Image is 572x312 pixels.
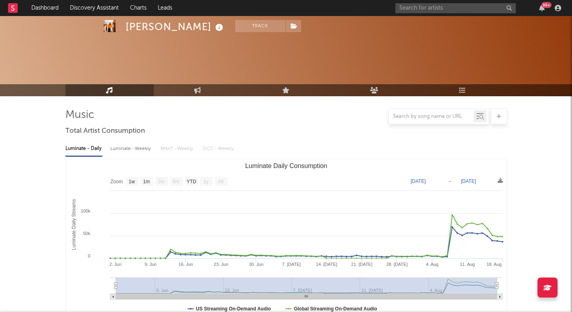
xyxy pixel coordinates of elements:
[83,231,90,236] text: 50k
[282,262,301,267] text: 7. [DATE]
[143,179,150,184] text: 1m
[65,142,102,156] div: Luminate - Daily
[128,179,135,184] text: 1w
[351,262,372,267] text: 21. [DATE]
[65,126,145,136] span: Total Artist Consumption
[447,178,452,184] text: →
[245,162,327,169] text: Luminate Daily Consumption
[88,253,90,258] text: 0
[389,113,474,120] input: Search by song name or URL
[204,179,209,184] text: 1y
[235,20,285,32] button: Track
[316,262,337,267] text: 14. [DATE]
[293,306,377,312] text: Global Streaming On-Demand Audio
[110,142,153,156] div: Luminate - Weekly
[411,178,426,184] text: [DATE]
[126,20,225,33] div: [PERSON_NAME]
[110,179,123,184] text: Zoom
[186,179,196,184] text: YTD
[539,5,545,11] button: 99+
[196,306,271,312] text: US Streaming On-Demand Audio
[158,179,165,184] text: 3m
[81,209,90,213] text: 100k
[173,179,179,184] text: 6m
[214,262,228,267] text: 23. Jun
[178,262,193,267] text: 16. Jun
[460,262,474,267] text: 11. Aug
[145,262,157,267] text: 9. Jun
[71,199,76,250] text: Luminate Daily Streams
[426,262,438,267] text: 4. Aug
[395,3,516,13] input: Search for artists
[109,262,121,267] text: 2. Jun
[487,262,501,267] text: 18. Aug
[386,262,407,267] text: 28. [DATE]
[461,178,476,184] text: [DATE]
[541,2,552,8] div: 99 +
[249,262,263,267] text: 30. Jun
[218,179,223,184] text: All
